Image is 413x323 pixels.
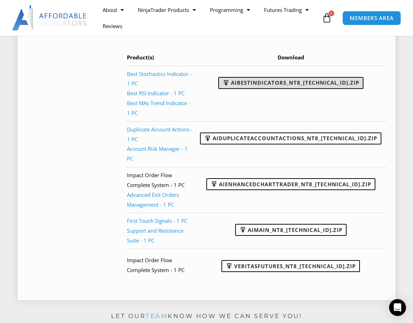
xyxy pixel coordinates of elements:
a: NinjaTrader Products [131,2,203,18]
a: VeritasFutures_NT8_[TECHNICAL_ID].zip [221,260,360,272]
span: 0 [329,11,334,16]
a: Account Risk Manager - 1 PC [127,145,188,162]
a: Best Stochastics Indicator - 1 PC [127,70,192,87]
nav: Menu [96,2,320,34]
a: Duplicate Account Actions - 1 PC [127,126,193,143]
a: team [146,312,168,319]
td: Impact Order Flow Complete System - 1 PC [127,167,200,213]
a: First Touch Signals - 1 PC [127,217,187,224]
a: Best RSI Indicator - 1 PC [127,90,185,97]
a: AIDuplicateAccountActions_NT8_[TECHNICAL_ID].zip [200,133,381,144]
a: AIMain_NT8_[TECHNICAL_ID].zip [235,224,347,236]
a: Support and Resistance Suite - 1 PC [127,227,183,244]
a: Advanced Exit Orders Management - 1 PC [127,191,179,208]
a: AIEnhancedChartTrader_NT8_[TECHNICAL_ID].zip [206,178,375,190]
span: Download [278,54,304,61]
a: About [96,2,131,18]
a: 0 [311,8,342,28]
div: Open Intercom Messenger [389,299,406,316]
span: Product(s) [127,54,154,61]
a: MEMBERS AREA [342,11,401,25]
span: MEMBERS AREA [350,15,394,21]
img: LogoAI | Affordable Indicators – NinjaTrader [12,5,88,31]
td: Impact Order Flow Complete System - 1 PC [127,249,200,282]
a: Best MAs Trend Indicator - 1 PC [127,99,191,116]
a: Programming [203,2,257,18]
a: AIBestIndicators_NT8_[TECHNICAL_ID].zip [218,77,363,89]
a: Reviews [96,18,129,34]
a: Futures Trading [257,2,316,18]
